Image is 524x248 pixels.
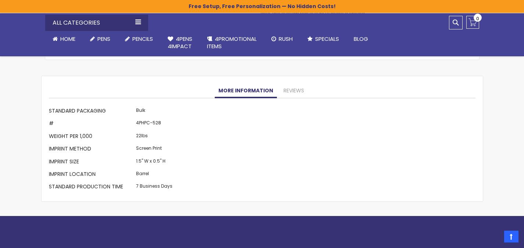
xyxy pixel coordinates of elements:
[45,15,148,31] div: All Categories
[49,181,134,194] th: Standard Production Time
[118,31,160,47] a: Pencils
[49,169,134,181] th: Imprint Location
[97,35,110,43] span: Pens
[280,84,308,98] a: Reviews
[160,31,200,55] a: 4Pens4impact
[45,31,83,47] a: Home
[134,106,174,118] td: Bulk
[49,156,134,169] th: Imprint Size
[264,31,300,47] a: Rush
[134,156,174,169] td: 1.5" W x 0.5" H
[476,15,479,22] span: 0
[49,106,134,118] th: Standard Packaging
[49,144,134,156] th: Imprint Method
[168,35,192,50] span: 4Pens 4impact
[215,84,277,98] a: More Information
[134,181,174,194] td: 7 Business Days
[134,169,174,181] td: Barrel
[315,35,339,43] span: Specials
[207,35,257,50] span: 4PROMOTIONAL ITEMS
[49,131,134,143] th: Weight per 1,000
[300,31,346,47] a: Specials
[60,35,75,43] span: Home
[134,118,174,131] td: 4PHPC-528
[83,31,118,47] a: Pens
[466,16,479,29] a: 0
[346,31,375,47] a: Blog
[279,35,293,43] span: Rush
[134,144,174,156] td: Screen Print
[134,131,174,143] td: 22lbs
[200,31,264,55] a: 4PROMOTIONALITEMS
[132,35,153,43] span: Pencils
[504,231,518,242] a: Top
[49,118,134,131] th: #
[354,35,368,43] span: Blog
